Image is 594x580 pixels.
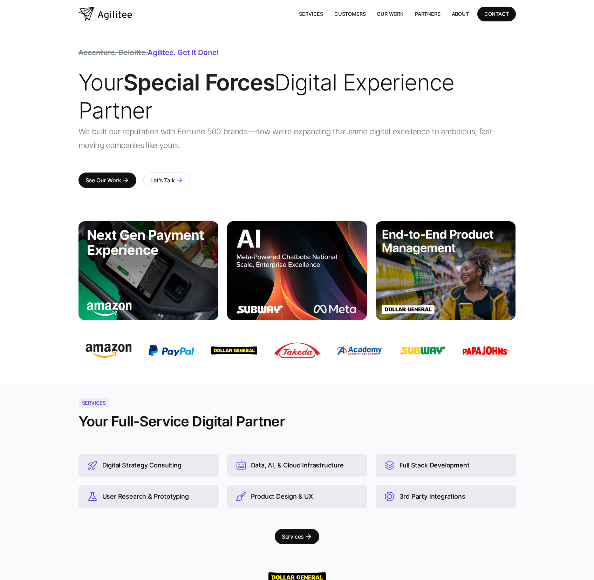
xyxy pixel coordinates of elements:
[78,7,132,21] a: home
[150,175,175,185] div: Let's Talk
[78,413,285,430] h2: Your Full-Service Digital Partner
[409,7,446,21] a: Partners
[275,529,320,544] a: Servicesarrow_forward
[251,493,313,500] div: Product Design & UX
[78,398,109,408] div: Services
[282,532,304,541] div: Services
[78,48,148,57] span: Accenture. Deloitte.
[477,7,516,21] a: CONTACT
[484,9,509,18] div: CONTACT
[329,7,371,21] a: Customers
[371,7,409,21] a: Our Work
[102,461,182,469] div: Digital Strategy Consulting
[305,533,312,540] div: arrow_forward
[251,461,344,469] div: Data, AI, & Cloud Infrastructure
[78,49,219,56] div: Agilitee. Get it done!
[86,175,121,185] div: See Our Work
[293,7,329,21] a: Services
[78,69,454,124] span: Your Digital Experience Partner
[400,461,470,469] div: Full Stack Development
[123,69,274,96] strong: Special Forces
[400,493,465,500] div: 3rd Party Integrations
[78,124,516,152] p: We built our reputation with Fortune 500 brands—now we're expanding that same digital excellence ...
[446,7,474,21] a: About
[176,177,183,184] div: arrow_forward
[102,493,189,500] div: User Research & Prototyping
[78,173,137,188] a: See Our Workarrow_forward
[143,173,190,188] a: Let's Talkarrow_forward
[122,177,129,184] div: arrow_forward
